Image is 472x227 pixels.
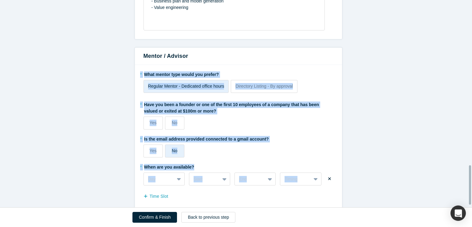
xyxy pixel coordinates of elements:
[172,120,177,125] span: No
[181,212,235,223] button: Back to previous step
[285,176,306,182] div: Timing
[172,148,177,153] span: No
[144,162,194,170] label: When are you available?
[144,134,333,142] label: Is the email address provided connected to a gmail account?
[144,191,175,202] button: Time Slot
[150,120,157,125] span: Yes
[148,84,224,89] span: Regular Mentor - Dedicated office hours
[151,5,188,10] span: - Value engineering
[144,99,333,114] label: Have you been a founder or one of the first 10 employees of a company that has been valued or exi...
[144,52,333,60] h3: Mentor / Advisor
[144,69,333,78] label: What mentor type would you prefer?
[150,148,157,153] span: Yes
[132,212,177,223] button: Confirm & Finish
[235,84,293,89] span: Directory Listing - By approval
